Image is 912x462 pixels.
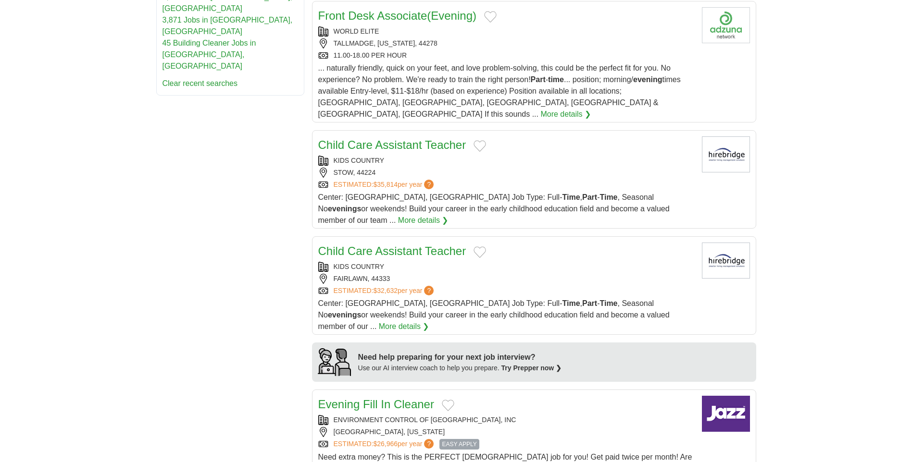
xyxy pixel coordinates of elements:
[484,11,497,23] button: Add to favorite jobs
[424,286,434,295] span: ?
[318,193,670,224] span: Center: [GEOGRAPHIC_DATA], [GEOGRAPHIC_DATA] Job Type: Full- , - , Seasonal No or weekends! Build...
[373,181,398,188] span: $35,814
[442,400,454,411] button: Add to favorite jobs
[318,64,681,118] span: ... naturally friendly, quick on your feet, and love problem-solving, this could be the perfect f...
[373,287,398,294] span: $32,632
[600,193,617,201] strong: Time
[318,398,434,411] a: Evening Fill In Cleaner
[582,193,597,201] strong: Part
[162,79,238,87] a: Clear recent searches
[531,75,546,84] strong: Part
[600,299,617,307] strong: Time
[398,215,449,226] a: More details ❯
[633,75,662,84] strong: evening
[702,7,750,43] img: Company logo
[318,427,694,437] div: [GEOGRAPHIC_DATA], [US_STATE]
[501,364,562,372] a: Try Prepper now ❯
[474,140,486,152] button: Add to favorite jobs
[162,16,293,36] a: 3,871 Jobs in [GEOGRAPHIC_DATA], [GEOGRAPHIC_DATA]
[424,180,434,189] span: ?
[318,299,670,330] span: Center: [GEOGRAPHIC_DATA], [GEOGRAPHIC_DATA] Job Type: Full- , - , Seasonal No or weekends! Build...
[358,352,562,363] div: Need help preparing for your next job interview?
[548,75,564,84] strong: time
[318,244,466,257] a: Child Care Assistant Teacher
[702,396,750,432] img: Company logo
[562,193,580,201] strong: Time
[318,415,694,425] div: ENVIRONMENT CONTROL OF [GEOGRAPHIC_DATA], INC
[328,311,361,319] strong: evenings
[334,180,436,190] a: ESTIMATED:$35,814per year?
[373,440,398,448] span: $26,966
[474,246,486,258] button: Add to favorite jobs
[318,156,694,166] div: KIDS COUNTRY
[582,299,597,307] strong: Part
[424,439,434,449] span: ?
[702,136,750,172] img: Company logo
[358,363,562,373] div: Use our AI interview coach to help you prepare.
[334,439,436,450] a: ESTIMATED:$26,966per year?
[540,109,591,120] a: More details ❯
[334,286,436,296] a: ESTIMATED:$32,632per year?
[318,138,466,151] a: Child Care Assistant Teacher
[328,205,361,213] strong: evenings
[318,50,694,61] div: 11.00-18.00 PER HOUR
[379,321,429,332] a: More details ❯
[318,274,694,284] div: FAIRLAWN, 44333
[318,26,694,36] div: WORLD ELITE
[318,168,694,178] div: STOW, 44224
[439,439,479,450] span: EASY APPLY
[162,39,256,70] a: 45 Building Cleaner Jobs in [GEOGRAPHIC_DATA], [GEOGRAPHIC_DATA]
[318,262,694,272] div: KIDS COUNTRY
[318,38,694,49] div: TALLMADGE, [US_STATE], 44278
[562,299,580,307] strong: Time
[702,243,750,279] img: Company logo
[318,9,476,22] a: Front Desk Associate(Evening)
